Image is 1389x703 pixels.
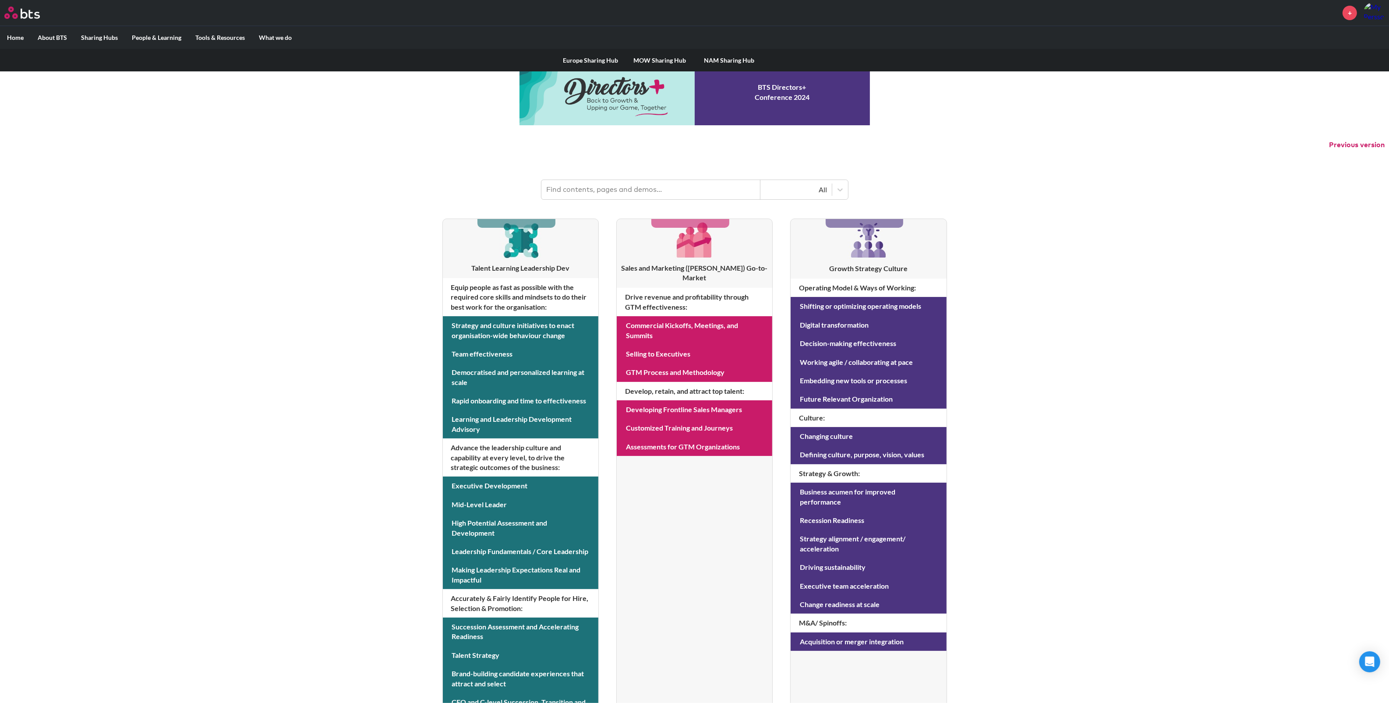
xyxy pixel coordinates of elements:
label: People & Learning [125,26,188,49]
img: [object Object] [848,219,890,261]
h4: Culture : [791,409,946,427]
h4: M&A/ Spinoffs : [791,614,946,632]
h3: Talent Learning Leadership Dev [443,263,598,273]
h4: Develop, retain, and attract top talent : [617,382,772,400]
h3: Growth Strategy Culture [791,264,946,273]
input: Find contents, pages and demos... [541,180,760,199]
h4: Strategy & Growth : [791,464,946,483]
label: About BTS [31,26,74,49]
label: Sharing Hubs [74,26,125,49]
img: [object Object] [674,219,715,261]
h4: Drive revenue and profitability through GTM effectiveness : [617,288,772,316]
label: Tools & Resources [188,26,252,49]
h4: Accurately & Fairly Identify People for Hire, Selection & Promotion : [443,589,598,618]
h3: Sales and Marketing ([PERSON_NAME]) Go-to-Market [617,263,772,283]
label: What we do [252,26,299,49]
button: Previous version [1329,140,1385,150]
img: BTS Logo [4,7,40,19]
div: All [765,185,827,194]
a: Conference 2024 [520,60,870,125]
h4: Advance the leadership culture and capability at every level, to drive the strategic outcomes of ... [443,438,598,477]
h4: Equip people as fast as possible with the required core skills and mindsets to do their best work... [443,278,598,316]
h4: Operating Model & Ways of Working : [791,279,946,297]
img: My Persson [1364,2,1385,23]
a: Profile [1364,2,1385,23]
div: Open Intercom Messenger [1359,651,1380,672]
a: + [1343,6,1357,20]
img: [object Object] [500,219,541,261]
a: Go home [4,7,56,19]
